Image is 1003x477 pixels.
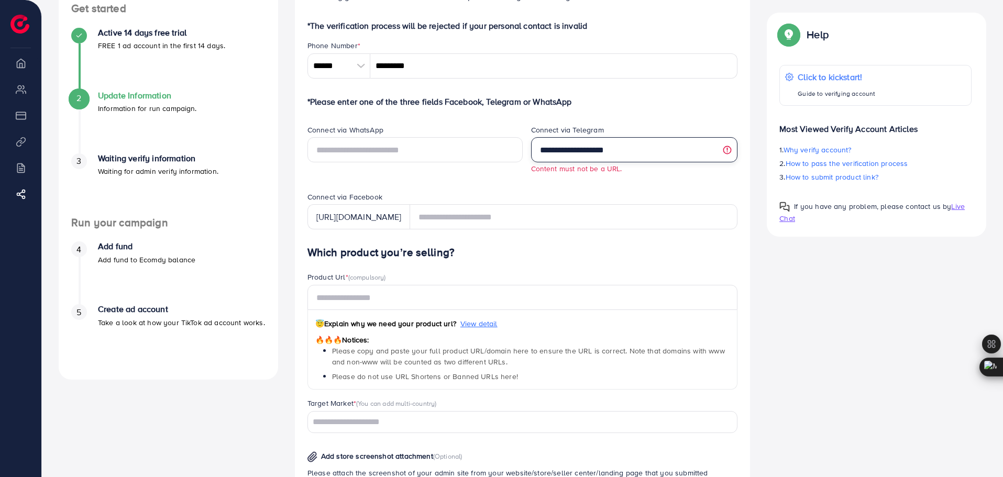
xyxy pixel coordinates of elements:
img: Popup guide [779,202,790,212]
span: 😇 [315,318,324,329]
span: 🔥🔥🔥 [315,335,342,345]
h4: Add fund [98,241,195,251]
label: Target Market [307,398,437,408]
p: Information for run campaign. [98,102,197,115]
p: FREE 1 ad account in the first 14 days. [98,39,225,52]
p: Click to kickstart! [798,71,875,83]
li: Waiting verify information [59,153,278,216]
span: (compulsory) [348,272,386,282]
h4: Get started [59,2,278,15]
h4: Update Information [98,91,197,101]
span: 3 [76,155,81,167]
span: How to submit product link? [786,172,878,182]
span: How to pass the verification process [786,158,908,169]
label: Connect via Telegram [531,125,604,135]
span: 4 [76,243,81,256]
span: Please copy and paste your full product URL/domain here to ensure the URL is correct. Note that d... [332,346,725,367]
p: 3. [779,171,972,183]
label: Product Url [307,272,386,282]
span: View detail [460,318,498,329]
p: Help [807,28,829,41]
iframe: Chat [958,430,995,469]
img: img [307,451,317,462]
p: Most Viewed Verify Account Articles [779,114,972,135]
li: Update Information [59,91,278,153]
p: *The verification process will be rejected if your personal contact is invalid [307,19,738,32]
p: Add fund to Ecomdy balance [98,253,195,266]
span: If you have any problem, please contact us by [794,201,951,212]
span: (Optional) [433,451,462,461]
li: Active 14 days free trial [59,28,278,91]
li: Create ad account [59,304,278,367]
label: Phone Number [307,40,360,51]
p: Waiting for admin verify information. [98,165,218,178]
img: logo [10,15,29,34]
p: 1. [779,143,972,156]
span: Notices: [315,335,369,345]
li: Add fund [59,241,278,304]
h4: Run your campaign [59,216,278,229]
label: Connect via WhatsApp [307,125,383,135]
div: [URL][DOMAIN_NAME] [307,204,410,229]
span: Please do not use URL Shortens or Banned URLs here! [332,371,518,382]
h4: Create ad account [98,304,265,314]
div: Search for option [307,411,738,432]
h4: Waiting verify information [98,153,218,163]
p: Guide to verifying account [798,87,875,100]
p: Take a look at how your TikTok ad account works. [98,316,265,329]
span: 2 [76,92,81,104]
span: Why verify account? [784,145,852,155]
span: (You can add multi-country) [356,398,436,408]
p: 2. [779,157,972,170]
p: *Please enter one of the three fields Facebook, Telegram or WhatsApp [307,95,738,108]
label: Connect via Facebook [307,192,382,202]
h4: Active 14 days free trial [98,28,225,38]
h4: Which product you’re selling? [307,246,738,259]
small: Content must not be a URL. [531,163,622,173]
img: Popup guide [779,25,798,44]
input: Search for option [309,414,724,430]
span: Explain why we need your product url? [315,318,456,329]
span: 5 [76,306,81,318]
span: Add store screenshot attachment [321,451,433,461]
